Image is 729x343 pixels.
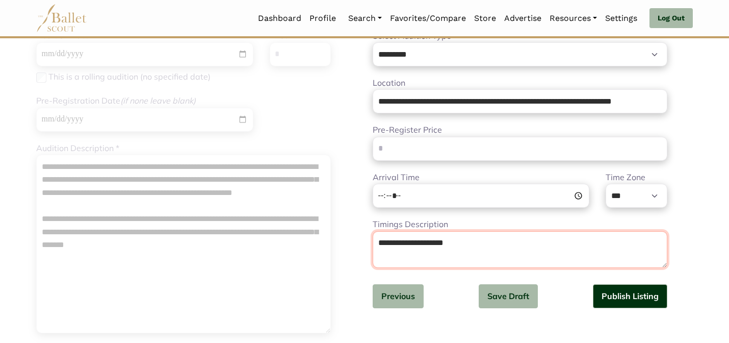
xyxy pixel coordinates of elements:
[373,124,442,137] label: Pre-Register Price
[606,171,645,184] label: Time Zone
[479,284,538,308] button: Save Draft
[593,284,667,308] button: Publish Listing
[500,8,545,29] a: Advertise
[545,8,601,29] a: Resources
[254,8,305,29] a: Dashboard
[386,8,470,29] a: Favorites/Compare
[601,8,641,29] a: Settings
[649,8,693,29] a: Log Out
[373,171,420,184] label: Arrival Time
[305,8,340,29] a: Profile
[344,8,386,29] a: Search
[470,8,500,29] a: Store
[373,284,424,308] button: Previous
[373,218,448,231] label: Timings Description
[373,77,405,90] label: Location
